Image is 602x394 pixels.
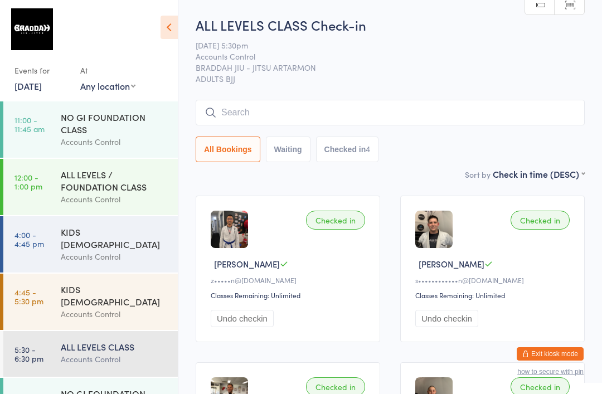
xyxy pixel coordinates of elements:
a: 11:00 -11:45 amNO GI FOUNDATION CLASSAccounts Control [3,101,178,158]
div: z•••••n@[DOMAIN_NAME] [211,275,368,285]
button: Undo checkin [211,310,274,327]
h2: ALL LEVELS CLASS Check-in [196,16,585,34]
label: Sort by [465,169,491,180]
div: Accounts Control [61,308,168,320]
img: image1719453892.png [211,211,248,248]
button: Exit kiosk mode [517,347,584,361]
img: Braddah Jiu Jitsu Artarmon [11,8,53,50]
time: 11:00 - 11:45 am [14,115,45,133]
button: Waiting [266,137,310,162]
span: [DATE] 5:30pm [196,40,567,51]
div: Classes Remaining: Unlimited [415,290,573,300]
a: [DATE] [14,80,42,92]
span: Accounts Control [196,51,567,62]
div: At [80,61,135,80]
input: Search [196,100,585,125]
span: [PERSON_NAME] [214,258,280,270]
span: [PERSON_NAME] [419,258,484,270]
button: how to secure with pin [517,368,584,376]
div: s••••••••••••n@[DOMAIN_NAME] [415,275,573,285]
a: 5:30 -6:30 pmALL LEVELS CLASSAccounts Control [3,331,178,377]
div: Classes Remaining: Unlimited [211,290,368,300]
time: 4:00 - 4:45 pm [14,230,44,248]
div: Checked in [511,211,570,230]
div: ALL LEVELS / FOUNDATION CLASS [61,168,168,193]
time: 12:00 - 1:00 pm [14,173,42,191]
div: Check in time (DESC) [493,168,585,180]
time: 4:45 - 5:30 pm [14,288,43,305]
time: 5:30 - 6:30 pm [14,345,43,363]
div: KIDS [DEMOGRAPHIC_DATA] [61,226,168,250]
button: Checked in4 [316,137,379,162]
span: ADULTS BJJ [196,73,585,84]
div: Any location [80,80,135,92]
span: BRADDAH JIU - JITSU ARTARMON [196,62,567,73]
button: Undo checkin [415,310,478,327]
div: ALL LEVELS CLASS [61,341,168,353]
a: 12:00 -1:00 pmALL LEVELS / FOUNDATION CLASSAccounts Control [3,159,178,215]
img: image1755745922.png [415,211,453,248]
div: Accounts Control [61,353,168,366]
div: Checked in [306,211,365,230]
div: Accounts Control [61,193,168,206]
a: 4:45 -5:30 pmKIDS [DEMOGRAPHIC_DATA]Accounts Control [3,274,178,330]
div: Events for [14,61,69,80]
div: KIDS [DEMOGRAPHIC_DATA] [61,283,168,308]
div: Accounts Control [61,135,168,148]
div: NO GI FOUNDATION CLASS [61,111,168,135]
div: Accounts Control [61,250,168,263]
a: 4:00 -4:45 pmKIDS [DEMOGRAPHIC_DATA]Accounts Control [3,216,178,273]
div: 4 [366,145,370,154]
button: All Bookings [196,137,260,162]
